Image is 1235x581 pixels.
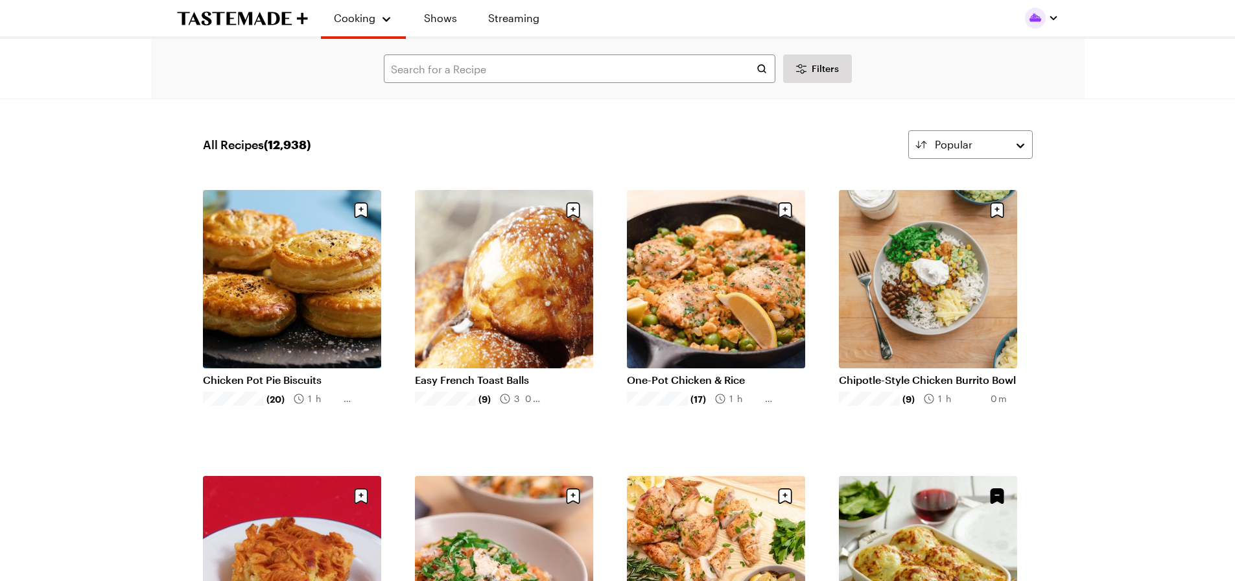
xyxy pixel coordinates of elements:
button: Save recipe [985,198,1009,222]
button: Save recipe [561,484,585,508]
a: One-Pot Chicken & Rice [627,373,805,386]
button: Profile picture [1025,8,1059,29]
span: All Recipes [203,136,311,154]
button: Save recipe [561,198,585,222]
button: Save recipe [349,198,373,222]
span: Filters [812,62,839,75]
span: Popular [935,137,972,152]
button: Save recipe [349,484,373,508]
a: Easy French Toast Balls [415,373,593,386]
button: Desktop filters [783,54,852,83]
a: Chipotle-Style Chicken Burrito Bowl [839,373,1017,386]
button: Unsave Recipe [985,484,1009,508]
a: Chicken Pot Pie Biscuits [203,373,381,386]
img: Profile picture [1025,8,1046,29]
button: Save recipe [773,484,797,508]
input: Search for a Recipe [384,54,775,83]
a: To Tastemade Home Page [177,11,308,26]
span: Cooking [334,12,375,24]
button: Save recipe [773,198,797,222]
span: ( 12,938 ) [264,137,311,152]
button: Cooking [334,5,393,31]
button: Popular [908,130,1033,159]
